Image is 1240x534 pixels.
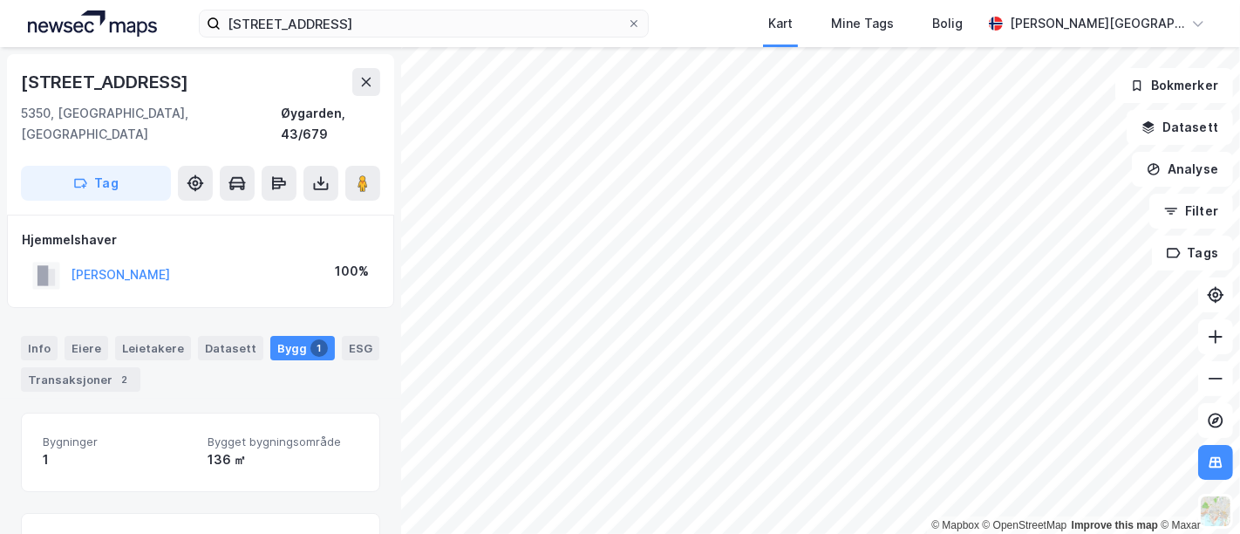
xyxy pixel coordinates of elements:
[270,336,335,360] div: Bygg
[43,435,194,449] span: Bygninger
[208,435,358,449] span: Bygget bygningsområde
[221,10,627,37] input: Søk på adresse, matrikkel, gårdeiere, leietakere eller personer
[831,13,894,34] div: Mine Tags
[281,103,380,145] div: Øygarden, 43/679
[21,68,192,96] div: [STREET_ADDRESS]
[1127,110,1233,145] button: Datasett
[208,449,358,470] div: 136 ㎡
[342,336,379,360] div: ESG
[22,229,379,250] div: Hjemmelshaver
[1149,194,1233,229] button: Filter
[21,166,171,201] button: Tag
[65,336,108,360] div: Eiere
[1072,519,1158,531] a: Improve this map
[931,519,979,531] a: Mapbox
[335,261,369,282] div: 100%
[1115,68,1233,103] button: Bokmerker
[116,371,133,388] div: 2
[768,13,793,34] div: Kart
[28,10,157,37] img: logo.a4113a55bc3d86da70a041830d287a7e.svg
[1132,152,1233,187] button: Analyse
[21,103,281,145] div: 5350, [GEOGRAPHIC_DATA], [GEOGRAPHIC_DATA]
[21,367,140,392] div: Transaksjoner
[43,449,194,470] div: 1
[310,339,328,357] div: 1
[932,13,963,34] div: Bolig
[21,336,58,360] div: Info
[115,336,191,360] div: Leietakere
[198,336,263,360] div: Datasett
[1010,13,1184,34] div: [PERSON_NAME][GEOGRAPHIC_DATA]
[983,519,1067,531] a: OpenStreetMap
[1152,236,1233,270] button: Tags
[1153,450,1240,534] iframe: Chat Widget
